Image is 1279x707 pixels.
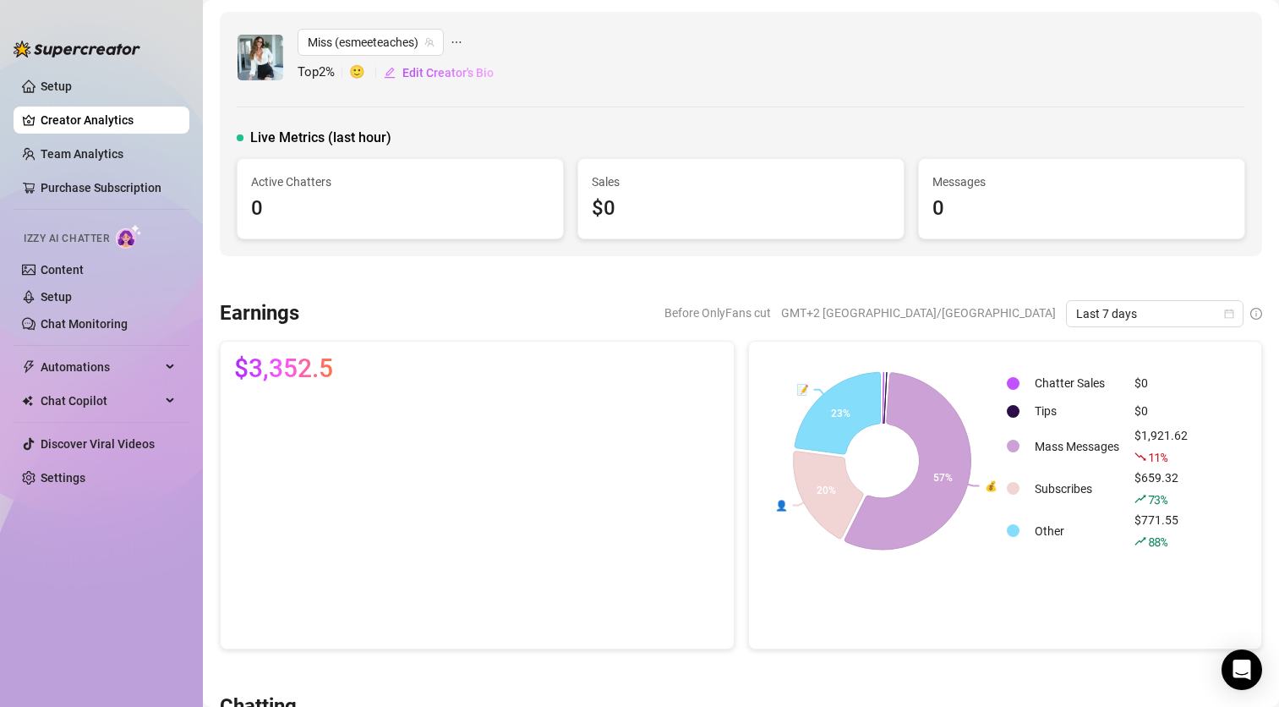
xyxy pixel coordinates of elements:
[41,79,72,93] a: Setup
[383,59,495,86] button: Edit Creator's Bio
[298,63,349,83] span: Top 2 %
[592,173,890,191] span: Sales
[384,67,396,79] span: edit
[41,290,72,304] a: Setup
[1148,491,1167,507] span: 73 %
[41,147,123,161] a: Team Analytics
[424,37,435,47] span: team
[984,479,997,491] text: 💰
[1028,469,1126,509] td: Subscribes
[14,41,140,58] img: logo-BBDzfeDw.svg
[1028,426,1126,467] td: Mass Messages
[402,66,494,79] span: Edit Creator's Bio
[41,471,85,485] a: Settings
[24,231,109,247] span: Izzy AI Chatter
[41,353,161,381] span: Automations
[1028,398,1126,425] td: Tips
[592,193,890,225] div: $0
[932,173,1231,191] span: Messages
[1148,449,1167,465] span: 11 %
[1134,511,1188,551] div: $771.55
[1028,370,1126,397] td: Chatter Sales
[932,193,1231,225] div: 0
[1134,374,1188,392] div: $0
[1134,426,1188,467] div: $1,921.62
[451,29,462,56] span: ellipsis
[1134,451,1146,463] span: fall
[234,355,333,382] span: $3,352.5
[1222,649,1262,690] div: Open Intercom Messenger
[1076,301,1233,326] span: Last 7 days
[1134,469,1188,509] div: $659.32
[1224,309,1234,319] span: calendar
[1134,402,1188,420] div: $0
[349,63,383,83] span: 🙂
[220,300,299,327] h3: Earnings
[781,300,1056,326] span: GMT+2 [GEOGRAPHIC_DATA]/[GEOGRAPHIC_DATA]
[41,437,155,451] a: Discover Viral Videos
[238,35,283,80] img: Miss
[250,128,391,148] span: Live Metrics (last hour)
[1148,534,1167,550] span: 88 %
[41,317,128,331] a: Chat Monitoring
[1134,493,1146,505] span: rise
[1028,511,1126,551] td: Other
[116,224,142,249] img: AI Chatter
[41,387,161,414] span: Chat Copilot
[41,107,176,134] a: Creator Analytics
[251,193,549,225] div: 0
[774,498,787,511] text: 👤
[22,360,36,374] span: thunderbolt
[41,263,84,277] a: Content
[1134,535,1146,547] span: rise
[251,173,549,191] span: Active Chatters
[795,383,808,396] text: 📝
[308,30,434,55] span: Miss (esmeeteaches)
[22,395,33,407] img: Chat Copilot
[664,300,771,326] span: Before OnlyFans cut
[41,174,176,201] a: Purchase Subscription
[1250,308,1262,320] span: info-circle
